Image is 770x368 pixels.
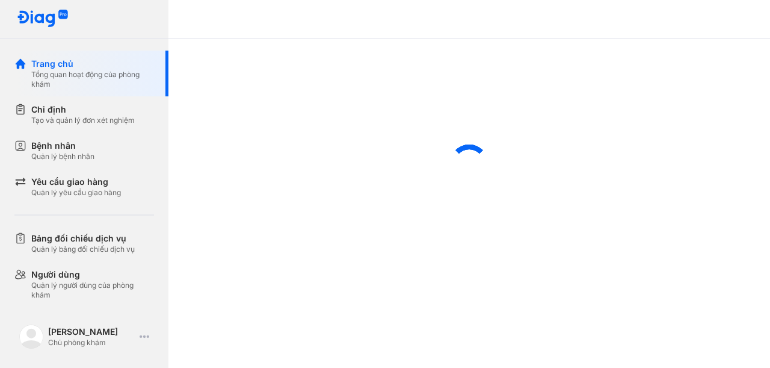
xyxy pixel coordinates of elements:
div: Bệnh nhân [31,140,94,152]
div: Bảng đối chiếu dịch vụ [31,232,135,245]
img: logo [19,325,43,349]
div: Quản lý yêu cầu giao hàng [31,188,121,198]
div: Tạo và quản lý đơn xét nghiệm [31,116,135,125]
div: Quản lý bệnh nhân [31,152,94,161]
div: Quản lý người dùng của phòng khám [31,281,154,300]
div: Chủ phòng khám [48,338,135,348]
div: Yêu cầu giao hàng [31,176,121,188]
div: Quản lý bảng đối chiếu dịch vụ [31,245,135,254]
div: Người dùng [31,269,154,281]
img: logo [17,10,69,28]
div: Trang chủ [31,58,154,70]
div: Chỉ định [31,104,135,116]
div: Tổng quan hoạt động của phòng khám [31,70,154,89]
div: [PERSON_NAME] [48,326,135,338]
